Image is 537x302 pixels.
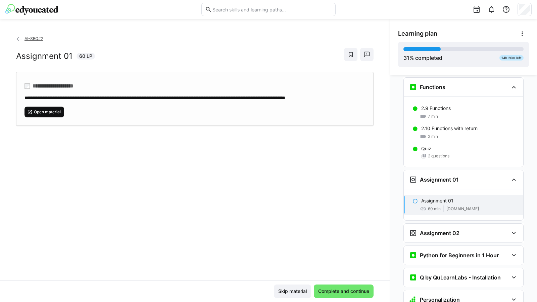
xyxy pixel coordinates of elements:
span: 60 min [428,206,441,212]
span: 7 min [428,114,438,119]
div: 14h 20m left [499,55,524,61]
h3: Assignment 01 [420,176,459,183]
button: Open material [25,107,64,117]
h3: Python for Beginners in 1 Hour [420,252,499,259]
input: Search skills and learning paths… [212,6,332,12]
span: [DOMAIN_NAME] [446,206,479,212]
span: Learning plan [398,30,437,37]
p: Quiz [421,145,431,152]
button: Skip material [274,285,311,298]
p: 2.9 Functions [421,105,451,112]
span: Complete and continue [317,288,370,295]
h3: Functions [420,84,445,90]
span: AI-SEQ#2 [25,36,43,41]
div: % completed [403,54,442,62]
h3: Q by QuLearnLabs - Installation [420,274,501,281]
span: 60 LP [79,53,92,60]
h3: Assignment 02 [420,230,459,236]
span: 31 [403,54,409,61]
span: Skip material [277,288,308,295]
p: Assignment 01 [421,197,453,204]
span: 2 questions [428,153,449,159]
span: Open material [33,109,61,115]
button: Complete and continue [314,285,374,298]
h2: Assignment 01 [16,51,72,61]
span: 2 min [428,134,438,139]
a: AI-SEQ#2 [16,36,43,41]
p: 2.10 Functions with return [421,125,478,132]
